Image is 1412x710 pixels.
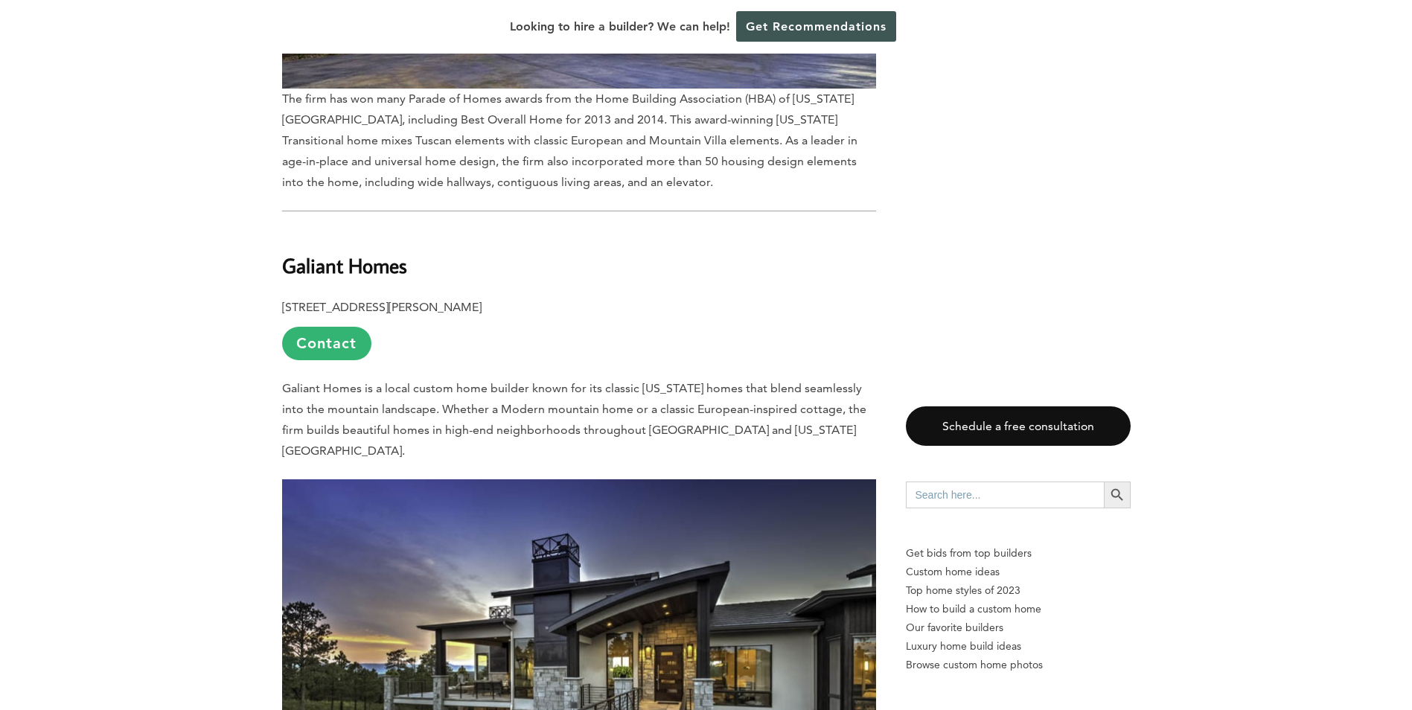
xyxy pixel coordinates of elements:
[906,637,1131,656] a: Luxury home build ideas
[282,327,371,360] a: Contact
[906,618,1131,637] a: Our favorite builders
[906,563,1131,581] a: Custom home ideas
[906,600,1131,618] a: How to build a custom home
[282,297,876,360] p: [STREET_ADDRESS][PERSON_NAME]
[906,544,1131,563] p: Get bids from top builders
[906,406,1131,446] a: Schedule a free consultation
[906,482,1104,508] input: Search here...
[906,656,1131,674] a: Browse custom home photos
[1109,487,1125,503] svg: Search
[282,252,407,278] b: Galiant Homes
[282,381,866,458] span: Galiant Homes is a local custom home builder known for its classic [US_STATE] homes that blend se...
[906,581,1131,600] a: Top home styles of 2023
[736,11,896,42] a: Get Recommendations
